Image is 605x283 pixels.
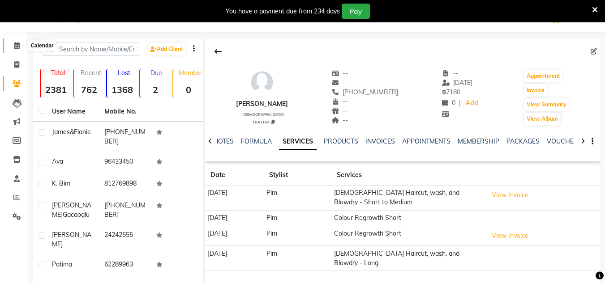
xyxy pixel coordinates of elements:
span: -- [331,107,348,115]
td: Pim [264,226,331,246]
th: Date [205,165,263,186]
td: [DATE] [205,210,263,226]
span: [DEMOGRAPHIC_DATA] [243,112,284,117]
td: Pim [264,246,331,271]
td: Colour Regrowth Short [331,226,485,246]
div: Back to Client [209,43,227,60]
input: Search by Name/Mobile/Email/Code [42,42,139,56]
td: [PHONE_NUMBER] [99,122,151,152]
th: Stylist [264,165,331,186]
p: Lost [111,69,137,77]
button: View Invoice [488,229,532,243]
strong: 1368 [107,84,137,95]
td: 96433450 [99,152,151,173]
td: [DEMOGRAPHIC_DATA] Haircut, wash, and Blowdry - Short to Medium [331,186,485,211]
span: -- [331,69,348,77]
div: Calendar [28,40,56,51]
span: [PERSON_NAME] [52,201,91,219]
span: Patima [52,260,72,268]
button: View Invoice [488,188,532,202]
td: [DATE] [205,186,263,211]
strong: 2381 [41,84,71,95]
span: Ava [52,157,63,165]
span: K. Bim [52,179,70,187]
a: MEMBERSHIP [458,137,499,145]
img: avatar [249,69,275,96]
span: -- [331,79,348,87]
th: Mobile No. [99,101,151,122]
span: -- [331,116,348,124]
div: TBA1165 [240,118,288,125]
a: SERVICES [279,134,317,150]
span: Gacaoglu [63,211,90,219]
span: -- [331,97,348,106]
a: NOTES [214,137,234,145]
strong: 762 [74,84,104,95]
td: 24242555 [99,225,151,254]
p: Due [142,69,171,77]
span: 0 [442,99,455,107]
a: Add [464,97,480,110]
span: James&Elanie [52,128,91,136]
th: User Name [47,101,99,122]
th: Services [331,165,485,186]
td: [DATE] [205,246,263,271]
button: Invoice [524,84,547,97]
a: VOUCHERS [547,137,582,145]
strong: 0 [173,84,204,95]
span: | [459,98,461,108]
span: ฿ [442,88,446,96]
td: [PHONE_NUMBER] [99,195,151,225]
p: Recent [77,69,104,77]
strong: 2 [140,84,171,95]
button: View Summary [524,98,569,111]
td: 812769898 [99,173,151,195]
a: Add Client [148,43,185,55]
span: [DATE] [442,79,473,87]
span: -- [442,69,459,77]
a: FORMULA [241,137,272,145]
td: 62289963 [99,254,151,276]
button: Pay [342,4,370,19]
td: [DEMOGRAPHIC_DATA] Haircut, wash, and Blowdry - Long [331,246,485,271]
p: Member [177,69,204,77]
a: INVOICES [365,137,395,145]
span: [PERSON_NAME] [52,231,91,248]
button: Appointment [524,70,562,82]
a: PACKAGES [506,137,540,145]
a: APPOINTMENTS [402,137,451,145]
div: [PERSON_NAME] [236,99,288,109]
span: [PHONE_NUMBER] [331,88,399,96]
a: PRODUCTS [324,137,358,145]
button: View Album [524,113,560,125]
td: [DATE] [205,226,263,246]
td: Colour Regrowth Short [331,210,485,226]
div: You have a payment due from 234 days [226,7,340,16]
p: Total [44,69,71,77]
td: Pim [264,210,331,226]
td: Pim [264,186,331,211]
span: 7180 [442,88,460,96]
